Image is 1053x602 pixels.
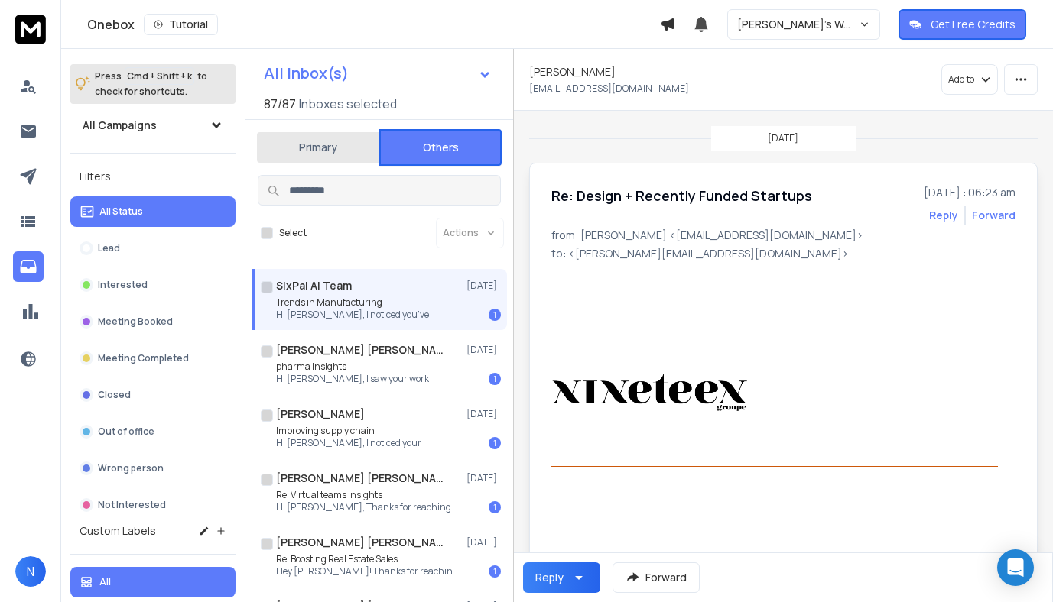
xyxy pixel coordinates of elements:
[276,342,444,358] h1: [PERSON_NAME] [PERSON_NAME]
[276,406,365,422] h1: [PERSON_NAME]
[87,14,660,35] div: Onebox
[972,208,1016,223] div: Forward
[276,373,429,385] p: Hi [PERSON_NAME], I saw your work
[15,556,46,587] button: N
[551,228,1016,243] p: from: [PERSON_NAME] <[EMAIL_ADDRESS][DOMAIN_NAME]>
[98,352,189,364] p: Meeting Completed
[70,343,236,374] button: Meeting Completed
[125,67,194,85] span: Cmd + Shift + k
[276,278,352,293] h1: SixPal AI Team
[489,309,501,321] div: 1
[70,453,236,484] button: Wrong person
[276,296,429,309] p: Trends in Manufacturing
[98,242,120,254] p: Lead
[276,535,444,550] h1: [PERSON_NAME] [PERSON_NAME]
[70,166,236,187] h3: Filters
[737,17,859,32] p: [PERSON_NAME]'s Workspace
[99,576,111,588] p: All
[489,373,501,385] div: 1
[899,9,1026,40] button: Get Free Credits
[551,185,812,206] h1: Re: Design + Recently Funded Startups
[276,565,460,578] p: Hey [PERSON_NAME]! Thanks for reaching out.
[529,64,616,79] h1: [PERSON_NAME]
[276,471,444,486] h1: [PERSON_NAME] [PERSON_NAME]
[83,118,157,133] h1: All Campaigns
[466,408,501,420] p: [DATE]
[523,562,600,593] button: Reply
[276,553,460,565] p: Re: Boosting Real Estate Sales
[98,316,173,328] p: Meeting Booked
[70,233,236,264] button: Lead
[98,279,148,291] p: Interested
[276,361,429,373] p: pharma insights
[70,380,236,410] button: Closed
[466,344,501,356] p: [DATE]
[948,73,974,86] p: Add to
[997,549,1034,586] div: Open Intercom Messenger
[70,416,236,447] button: Out of office
[535,570,564,585] div: Reply
[551,374,747,411] img: Logo
[257,131,379,164] button: Primary
[299,95,397,113] h3: Inboxes selected
[98,426,154,438] p: Out of office
[529,83,689,95] p: [EMAIL_ADDRESS][DOMAIN_NAME]
[929,208,958,223] button: Reply
[70,196,236,227] button: All Status
[613,562,700,593] button: Forward
[276,501,460,513] p: Hi [PERSON_NAME], Thanks for reaching out!
[99,206,143,218] p: All Status
[70,306,236,337] button: Meeting Booked
[931,17,1016,32] p: Get Free Credits
[466,280,501,292] p: [DATE]
[264,66,349,81] h1: All Inbox(s)
[70,110,236,141] button: All Campaigns
[70,567,236,597] button: All
[489,437,501,449] div: 1
[276,425,421,437] p: Improving supply chain
[70,270,236,300] button: Interested
[252,58,504,89] button: All Inbox(s)
[276,309,429,321] p: Hi [PERSON_NAME], I noticed you’ve
[98,389,131,401] p: Closed
[276,489,460,501] p: Re: Virtual teams insights
[489,565,501,578] div: 1
[279,227,307,239] label: Select
[264,95,296,113] span: 87 / 87
[924,185,1016,200] p: [DATE] : 06:23 am
[276,437,421,449] p: Hi [PERSON_NAME], I noticed your
[466,536,501,549] p: [DATE]
[379,129,502,166] button: Others
[144,14,218,35] button: Tutorial
[98,499,166,511] p: Not Interested
[80,523,156,539] h3: Custom Labels
[98,462,164,474] p: Wrong person
[551,246,1016,261] p: to: <[PERSON_NAME][EMAIL_ADDRESS][DOMAIN_NAME]>
[95,69,207,99] p: Press to check for shortcuts.
[768,132,798,144] p: [DATE]
[489,501,501,513] div: 1
[70,490,236,520] button: Not Interested
[466,472,501,484] p: [DATE]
